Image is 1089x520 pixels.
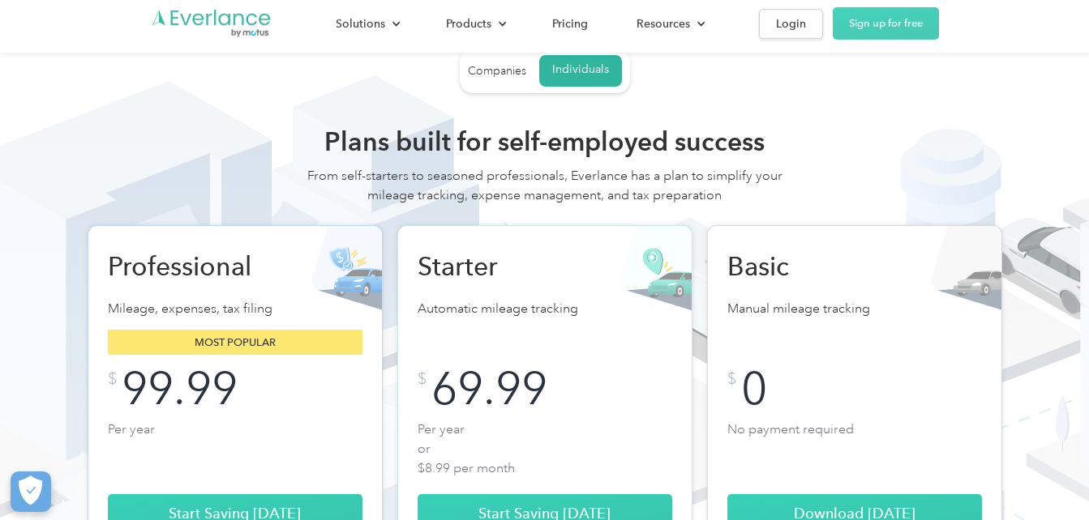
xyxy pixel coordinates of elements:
p: Manual mileage tracking [727,299,982,322]
input: Submit [279,213,385,247]
div: Solutions [319,9,414,37]
div: Companies [468,64,526,79]
div: Login [776,13,806,33]
div: Resources [620,9,718,37]
button: Cookies Settings [11,471,51,512]
h2: Basic [727,250,898,283]
div: $ [727,371,736,387]
div: 0 [741,371,767,407]
a: Sign up for free [833,7,939,40]
div: Solutions [336,13,385,33]
a: Go to homepage [151,8,272,39]
div: $ [108,371,117,387]
div: 69.99 [431,371,547,407]
div: $ [418,371,427,387]
p: No payment required [727,420,982,475]
div: Products [430,9,520,37]
h2: Plans built for self-employed success [302,126,788,158]
h2: Professional [108,250,278,283]
div: From self-starters to seasoned professionals, Everlance has a plan to simplify your mileage track... [302,166,788,221]
p: Mileage, expenses, tax filing [108,299,362,322]
h2: Starter [418,250,588,283]
div: Pricing [552,13,588,33]
div: Most popular [108,330,362,355]
div: Individuals [552,62,609,77]
input: Submit [279,147,385,181]
p: Per year or $8.99 per month [418,420,672,475]
p: Per year [108,420,362,475]
div: Products [446,13,491,33]
a: Login [759,8,823,38]
p: Automatic mileage tracking [418,299,672,322]
div: Resources [637,13,690,33]
a: Pricing [536,9,604,37]
div: 99.99 [122,371,238,407]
